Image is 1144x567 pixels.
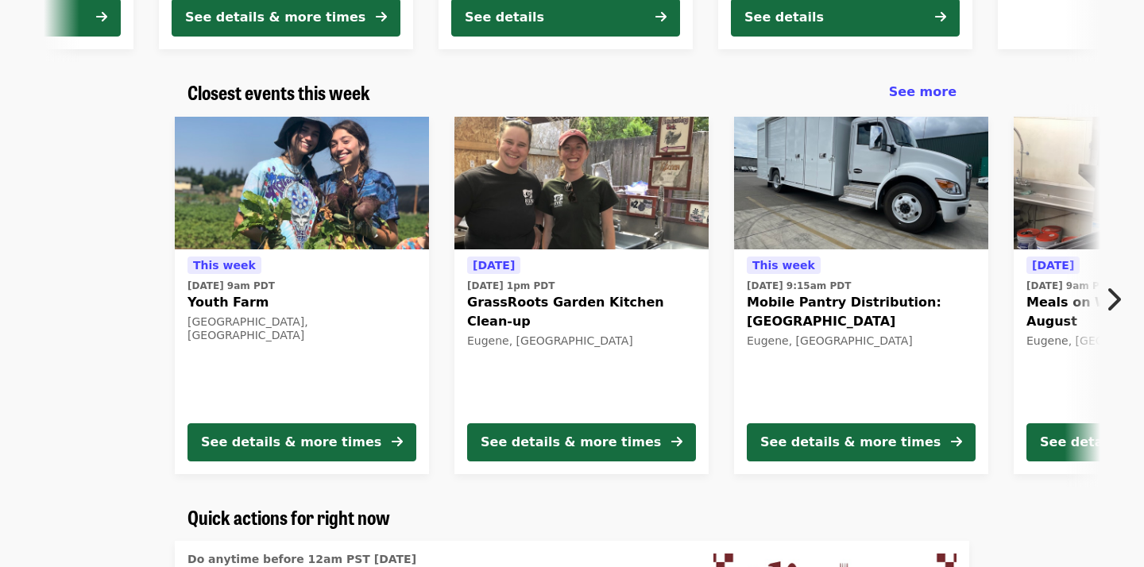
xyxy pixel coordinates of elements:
[187,315,416,342] div: [GEOGRAPHIC_DATA], [GEOGRAPHIC_DATA]
[187,553,416,565] span: Do anytime before 12am PST [DATE]
[734,117,988,250] img: Mobile Pantry Distribution: Bethel School District organized by FOOD For Lane County
[187,81,370,104] a: Closest events this week
[454,117,709,250] img: GrassRoots Garden Kitchen Clean-up organized by FOOD For Lane County
[734,117,988,474] a: See details for "Mobile Pantry Distribution: Bethel School District"
[1092,277,1144,322] button: Next item
[747,293,976,331] span: Mobile Pantry Distribution: [GEOGRAPHIC_DATA]
[473,259,515,272] span: [DATE]
[655,10,667,25] i: arrow-right icon
[1032,259,1074,272] span: [DATE]
[96,10,107,25] i: arrow-right icon
[481,433,661,452] div: See details & more times
[951,434,962,449] i: arrow-right icon
[760,433,941,452] div: See details & more times
[467,279,555,293] time: [DATE] 1pm PDT
[747,334,976,348] div: Eugene, [GEOGRAPHIC_DATA]
[175,117,429,250] img: Youth Farm organized by FOOD For Lane County
[747,423,976,461] button: See details & more times
[175,81,969,104] div: Closest events this week
[185,8,365,27] div: See details & more times
[752,259,815,272] span: This week
[1105,284,1121,314] i: chevron-right icon
[187,423,416,461] button: See details & more times
[201,433,381,452] div: See details & more times
[935,10,946,25] i: arrow-right icon
[187,78,370,106] span: Closest events this week
[454,117,709,474] a: See details for "GrassRoots Garden Kitchen Clean-up"
[467,293,696,331] span: GrassRoots Garden Kitchen Clean-up
[187,503,390,530] span: Quick actions for right now
[467,423,696,461] button: See details & more times
[465,8,544,27] div: See details
[187,293,416,312] span: Youth Farm
[187,279,275,293] time: [DATE] 9am PDT
[671,434,682,449] i: arrow-right icon
[1026,279,1114,293] time: [DATE] 9am PDT
[175,117,429,474] a: See details for "Youth Farm"
[193,259,256,272] span: This week
[392,434,403,449] i: arrow-right icon
[467,334,696,348] div: Eugene, [GEOGRAPHIC_DATA]
[889,84,957,99] span: See more
[889,83,957,102] a: See more
[747,279,851,293] time: [DATE] 9:15am PDT
[744,8,824,27] div: See details
[376,10,387,25] i: arrow-right icon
